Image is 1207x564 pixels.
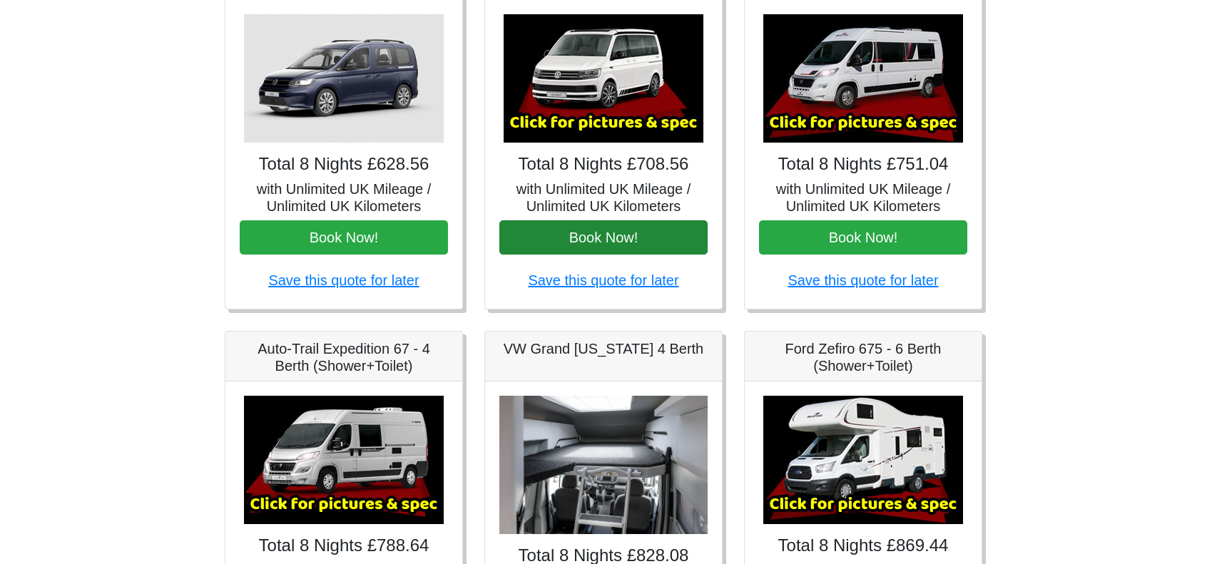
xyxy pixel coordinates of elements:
h5: Ford Zefiro 675 - 6 Berth (Shower+Toilet) [759,340,967,374]
h4: Total 8 Nights £869.44 [759,535,967,556]
button: Book Now! [759,220,967,255]
img: Auto-Trail Expedition 67 - 4 Berth (Shower+Toilet) [244,396,444,524]
h5: VW Grand [US_STATE] 4 Berth [499,340,708,357]
a: Save this quote for later [268,272,419,288]
h4: Total 8 Nights £628.56 [240,154,448,175]
h4: Total 8 Nights £788.64 [240,535,448,556]
img: VW California Ocean T6.1 (Auto, Awning) [504,14,703,143]
h5: with Unlimited UK Mileage / Unlimited UK Kilometers [759,180,967,215]
h5: with Unlimited UK Mileage / Unlimited UK Kilometers [499,180,708,215]
a: Save this quote for later [528,272,678,288]
button: Book Now! [499,220,708,255]
h4: Total 8 Nights £751.04 [759,154,967,175]
img: VW Caddy California Maxi [244,14,444,143]
a: Save this quote for later [788,272,938,288]
img: VW Grand California 4 Berth [499,396,708,535]
img: Auto-Trail Expedition 66 - 2 Berth (Shower+Toilet) [763,14,963,143]
img: Ford Zefiro 675 - 6 Berth (Shower+Toilet) [763,396,963,524]
h5: with Unlimited UK Mileage / Unlimited UK Kilometers [240,180,448,215]
h5: Auto-Trail Expedition 67 - 4 Berth (Shower+Toilet) [240,340,448,374]
button: Book Now! [240,220,448,255]
h4: Total 8 Nights £708.56 [499,154,708,175]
